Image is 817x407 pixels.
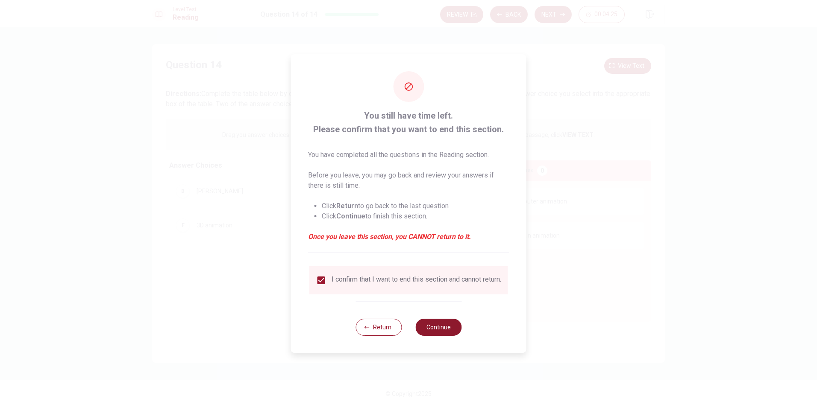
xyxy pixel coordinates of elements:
button: Return [356,319,402,336]
li: Click to finish this section. [322,211,509,221]
div: I confirm that I want to end this section and cannot return. [332,275,501,285]
strong: Return [336,202,358,210]
p: Before you leave, you may go back and review your answers if there is still time. [308,170,509,191]
p: You have completed all the questions in the Reading section. [308,150,509,160]
li: Click to go back to the last question [322,201,509,211]
strong: Continue [336,212,365,220]
em: Once you leave this section, you CANNOT return to it. [308,232,509,242]
button: Continue [415,319,461,336]
span: You still have time left. Please confirm that you want to end this section. [308,109,509,136]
